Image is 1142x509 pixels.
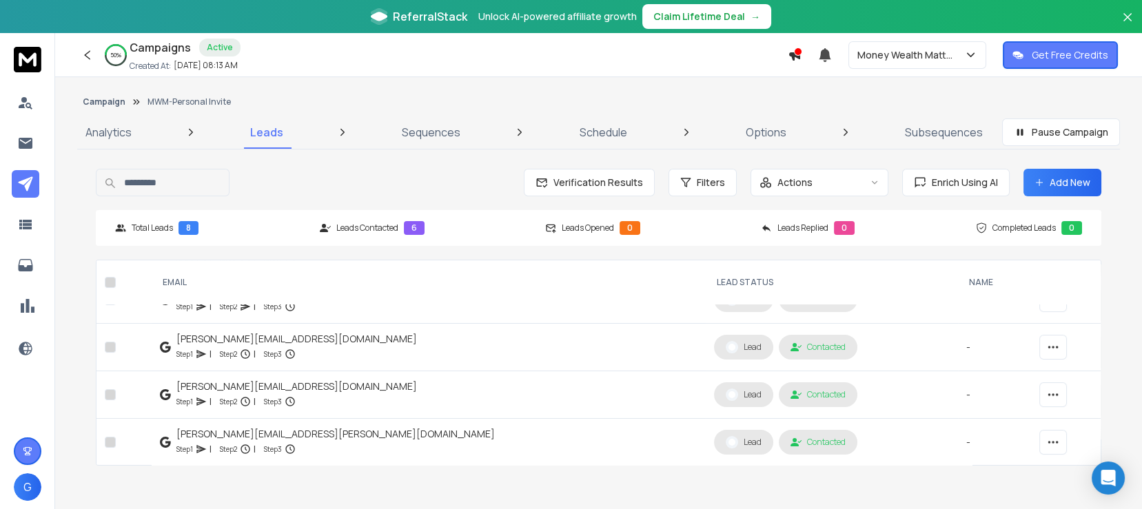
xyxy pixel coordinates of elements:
p: Options [746,124,786,141]
div: Lead [726,388,762,401]
p: Leads Contacted [336,222,398,233]
p: Step 3 [264,442,282,456]
p: | [210,347,212,361]
span: Enrich Using AI [926,176,998,189]
button: Enrich Using AI [902,169,1010,196]
th: EMAIL [152,260,706,305]
a: Analytics [77,116,140,149]
div: [PERSON_NAME][EMAIL_ADDRESS][PERSON_NAME][DOMAIN_NAME] [176,427,495,441]
p: Step 2 [220,347,237,361]
div: Contacted [791,437,846,448]
div: 6 [404,221,425,235]
p: MWM-Personal Invite [147,96,231,107]
div: [PERSON_NAME][EMAIL_ADDRESS][DOMAIN_NAME] [176,380,417,393]
p: Step 1 [176,395,193,408]
p: Analytics [85,124,132,141]
span: ReferralStack [393,8,467,25]
p: Get Free Credits [1032,48,1108,62]
p: Money Wealth Matters [857,48,964,62]
p: Step 3 [264,300,282,313]
p: Step 2 [220,300,237,313]
button: Verification Results [524,169,655,196]
span: Verification Results [548,176,643,189]
p: Step 1 [176,442,193,456]
button: Campaign [83,96,125,107]
h1: Campaigns [130,39,191,56]
a: Leads [242,116,292,149]
p: | [254,395,256,408]
p: Step 2 [220,442,237,456]
a: Sequences [394,116,469,149]
a: Subsequences [897,116,991,149]
p: Sequences [402,124,460,141]
button: Add New [1023,169,1101,196]
p: Schedule [580,124,627,141]
div: 0 [1061,221,1082,235]
div: Contacted [791,342,846,353]
span: → [751,10,760,23]
td: - [958,371,1031,419]
p: Leads [250,124,283,141]
p: 50 % [110,51,121,59]
th: LEAD STATUS [706,260,958,305]
div: 0 [834,221,855,235]
button: G [14,473,41,501]
p: [DATE] 08:13 AM [174,60,238,71]
p: | [210,395,212,408]
td: - [958,324,1031,371]
div: [PERSON_NAME][EMAIL_ADDRESS][DOMAIN_NAME] [176,332,417,346]
p: Created At: [130,61,171,72]
button: Pause Campaign [1002,118,1120,146]
a: Options [737,116,795,149]
p: Step 1 [176,300,193,313]
p: Leads Opened [562,222,614,233]
p: Completed Leads [992,222,1056,233]
button: Close banner [1119,8,1136,41]
button: Claim Lifetime Deal→ [642,4,771,29]
div: 0 [620,221,640,235]
p: Total Leads [132,222,173,233]
a: Schedule [571,116,635,149]
th: NAME [958,260,1031,305]
p: | [210,300,212,313]
p: Step 3 [264,347,282,361]
div: Lead [726,341,762,353]
p: | [254,347,256,361]
div: 8 [179,221,198,235]
p: | [254,300,256,313]
p: Leads Replied [777,222,828,233]
p: | [210,442,212,456]
p: Step 3 [264,395,282,408]
p: Step 2 [220,395,237,408]
div: Open Intercom Messenger [1092,461,1125,495]
p: Step 1 [176,347,193,361]
td: - [958,419,1031,466]
p: | [254,442,256,456]
div: Contacted [791,389,846,400]
div: Active [199,39,241,56]
div: Lead [726,436,762,448]
p: Actions [777,176,813,189]
p: Subsequences [905,124,983,141]
span: Filters [697,176,725,189]
button: Filters [669,169,737,196]
button: Get Free Credits [1003,41,1118,69]
p: Unlock AI-powered affiliate growth [478,10,637,23]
